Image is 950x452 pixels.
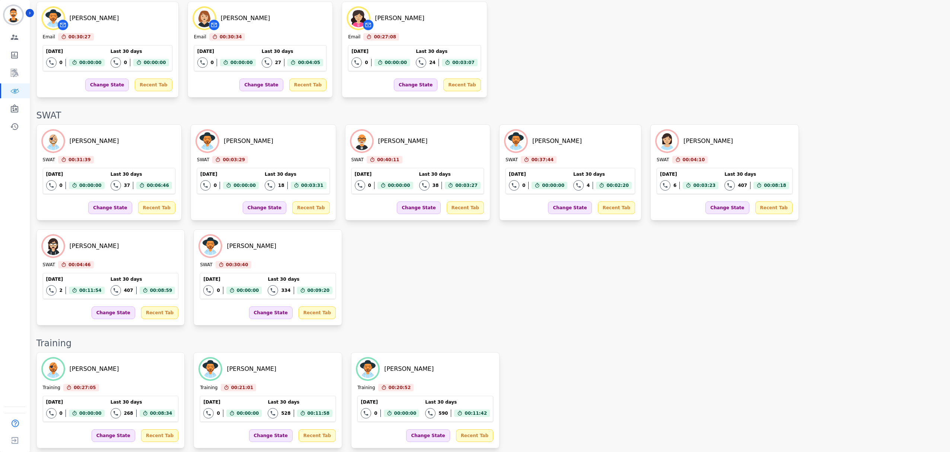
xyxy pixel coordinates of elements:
[378,137,428,146] div: [PERSON_NAME]
[46,171,105,177] div: [DATE]
[357,385,375,391] div: Training
[203,276,262,282] div: [DATE]
[200,236,221,257] img: Avatar
[79,287,102,294] span: 00:11:54
[368,182,371,188] div: 0
[389,384,411,391] span: 00:20:52
[226,261,248,268] span: 00:30:40
[289,79,326,91] div: Recent Tab
[46,276,105,282] div: [DATE]
[85,79,129,91] div: Change State
[203,399,262,405] div: [DATE]
[262,48,323,54] div: Last 30 days
[200,385,217,391] div: Training
[361,399,419,405] div: [DATE]
[357,359,378,379] img: Avatar
[406,429,450,442] div: Change State
[307,410,330,417] span: 00:11:58
[147,182,169,189] span: 00:06:46
[217,287,220,293] div: 0
[268,399,332,405] div: Last 30 days
[506,157,518,163] div: SWAT
[298,59,320,66] span: 00:04:05
[348,34,360,41] div: Email
[43,262,55,268] div: SWAT
[755,201,793,214] div: Recent Tab
[138,201,175,214] div: Recent Tab
[217,410,220,416] div: 0
[194,8,215,29] img: Avatar
[36,337,943,349] div: Training
[220,33,242,41] span: 00:30:34
[237,410,259,417] span: 00:00:00
[43,157,55,163] div: SWAT
[4,6,22,24] img: Bordered avatar
[388,182,410,189] span: 00:00:00
[456,429,493,442] div: Recent Tab
[455,182,478,189] span: 00:03:27
[79,410,102,417] span: 00:00:00
[124,410,133,416] div: 268
[657,157,669,163] div: SWAT
[683,137,733,146] div: [PERSON_NAME]
[88,201,132,214] div: Change State
[124,287,133,293] div: 407
[43,385,60,391] div: Training
[68,261,91,268] span: 00:04:46
[548,201,592,214] div: Change State
[150,410,172,417] span: 00:08:34
[197,157,209,163] div: SWAT
[92,429,135,442] div: Change State
[292,201,329,214] div: Recent Tab
[144,59,166,66] span: 00:00:00
[200,262,212,268] div: SWAT
[447,201,484,214] div: Recent Tab
[299,429,336,442] div: Recent Tab
[227,242,276,251] div: [PERSON_NAME]
[281,287,290,293] div: 334
[355,171,413,177] div: [DATE]
[509,171,567,177] div: [DATE]
[111,171,172,177] div: Last 30 days
[60,287,63,293] div: 2
[693,182,715,189] span: 00:03:23
[111,48,169,54] div: Last 30 days
[384,365,434,373] div: [PERSON_NAME]
[111,399,175,405] div: Last 30 days
[419,171,481,177] div: Last 30 days
[433,182,439,188] div: 38
[224,137,273,146] div: [PERSON_NAME]
[705,201,749,214] div: Change State
[542,182,564,189] span: 00:00:00
[70,14,119,23] div: [PERSON_NAME]
[299,306,336,319] div: Recent Tab
[660,171,718,177] div: [DATE]
[231,384,254,391] span: 00:21:01
[150,287,172,294] span: 00:08:59
[351,131,372,152] img: Avatar
[249,306,293,319] div: Change State
[351,48,410,54] div: [DATE]
[275,60,281,66] div: 27
[673,182,676,188] div: 6
[587,182,590,188] div: 4
[452,59,475,66] span: 00:03:07
[60,410,63,416] div: 0
[683,156,705,163] span: 00:04:10
[385,59,407,66] span: 00:00:00
[60,60,63,66] div: 0
[724,171,789,177] div: Last 30 days
[200,359,221,379] img: Avatar
[200,171,259,177] div: [DATE]
[141,429,178,442] div: Recent Tab
[211,60,214,66] div: 0
[573,171,632,177] div: Last 30 days
[221,14,270,23] div: [PERSON_NAME]
[374,410,377,416] div: 0
[425,399,490,405] div: Last 30 days
[43,34,55,41] div: Email
[351,157,364,163] div: SWAT
[46,399,105,405] div: [DATE]
[265,171,326,177] div: Last 30 days
[68,33,91,41] span: 00:30:27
